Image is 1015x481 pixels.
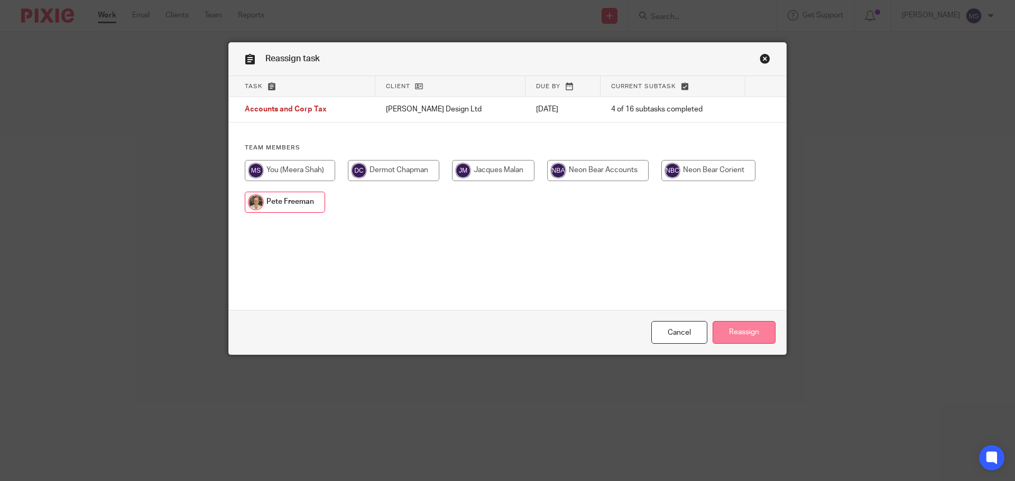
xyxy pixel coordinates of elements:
[386,104,515,115] p: [PERSON_NAME] Design Ltd
[760,53,770,68] a: Close this dialog window
[386,83,410,89] span: Client
[713,321,776,344] input: Reassign
[611,83,676,89] span: Current subtask
[601,97,745,122] td: 4 of 16 subtasks completed
[536,83,560,89] span: Due by
[536,104,590,115] p: [DATE]
[651,321,707,344] a: Close this dialog window
[265,54,320,63] span: Reassign task
[245,106,327,114] span: Accounts and Corp Tax
[245,144,770,152] h4: Team members
[245,83,263,89] span: Task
